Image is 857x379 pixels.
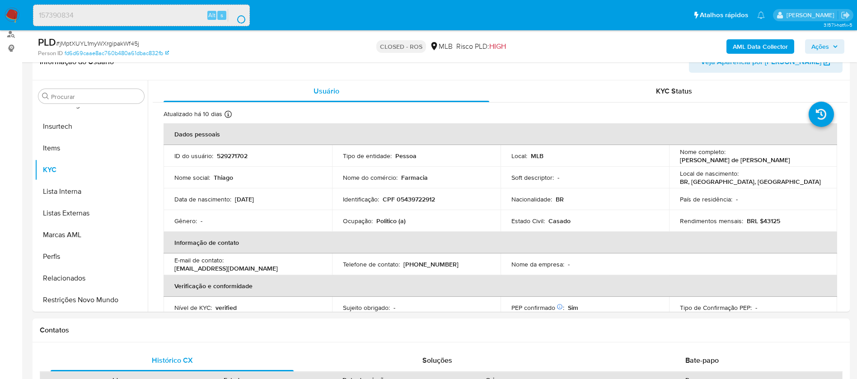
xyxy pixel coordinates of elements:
[35,137,148,159] button: Items
[531,152,543,160] p: MLB
[56,39,139,48] span: # jMptXUYL1myWXrgipakWf45j
[568,260,570,268] p: -
[557,173,559,182] p: -
[430,42,453,51] div: MLB
[680,169,739,178] p: Local de nascimento :
[217,152,248,160] p: 529271702
[395,152,417,160] p: Pessoa
[755,304,757,312] p: -
[343,217,373,225] p: Ocupação :
[65,49,169,57] a: fd6d69caae8ac760b480a61dbac832fb
[422,355,452,365] span: Soluções
[38,35,56,49] b: PLD
[42,93,49,100] button: Procurar
[35,116,148,137] button: Insurtech
[35,181,148,202] button: Lista Interna
[511,304,564,312] p: PEP confirmado :
[656,86,692,96] span: KYC Status
[511,260,564,268] p: Nome da empresa :
[811,39,829,54] span: Ações
[511,173,554,182] p: Soft descriptor :
[726,39,794,54] button: AML Data Collector
[164,123,837,145] th: Dados pessoais
[40,57,114,66] h1: Informação do Usuário
[174,264,278,272] p: [EMAIL_ADDRESS][DOMAIN_NAME]
[680,178,821,186] p: BR, [GEOGRAPHIC_DATA], [GEOGRAPHIC_DATA]
[401,173,428,182] p: Farmacia
[841,10,850,20] a: Sair
[215,304,237,312] p: verified
[685,355,719,365] span: Bate-papo
[35,289,148,311] button: Restrições Novo Mundo
[511,217,545,225] p: Estado Civil :
[556,195,564,203] p: BR
[35,224,148,246] button: Marcas AML
[51,93,140,101] input: Procurar
[164,232,837,253] th: Informação de contato
[787,11,838,19] p: adriano.brito@mercadolivre.com
[376,217,406,225] p: Politico (a)
[220,11,223,19] span: s
[757,11,765,19] a: Notificações
[174,217,197,225] p: Gênero :
[174,173,210,182] p: Nome social :
[747,217,780,225] p: BRL $43125
[548,217,571,225] p: Casado
[164,275,837,297] th: Verificação e conformidade
[805,39,844,54] button: Ações
[383,195,435,203] p: CPF 05439722912
[511,152,527,160] p: Local :
[314,86,339,96] span: Usuário
[174,304,212,312] p: Nível de KYC :
[343,260,400,268] p: Telefone de contato :
[235,195,254,203] p: [DATE]
[174,195,231,203] p: Data de nascimento :
[35,267,148,289] button: Relacionados
[403,260,459,268] p: [PHONE_NUMBER]
[736,195,738,203] p: -
[456,42,506,51] span: Risco PLD:
[343,304,390,312] p: Sujeito obrigado :
[228,9,246,22] button: search-icon
[824,21,852,28] span: 3.157.1-hotfix-5
[680,217,743,225] p: Rendimentos mensais :
[35,159,148,181] button: KYC
[174,152,213,160] p: ID do usuário :
[164,110,222,118] p: Atualizado há 10 dias
[201,217,202,225] p: -
[511,195,552,203] p: Nacionalidade :
[38,49,63,57] b: Person ID
[33,9,249,21] input: Pesquise usuários ou casos...
[152,355,193,365] span: Histórico CX
[214,173,233,182] p: Thiago
[393,304,395,312] p: -
[568,304,578,312] p: Sim
[174,256,224,264] p: E-mail de contato :
[35,246,148,267] button: Perfis
[680,148,726,156] p: Nome completo :
[208,11,215,19] span: Alt
[680,156,790,164] p: [PERSON_NAME] de [PERSON_NAME]
[680,304,752,312] p: Tipo de Confirmação PEP :
[700,10,748,20] span: Atalhos rápidos
[343,195,379,203] p: Identificação :
[35,202,148,224] button: Listas Externas
[343,152,392,160] p: Tipo de entidade :
[733,39,788,54] b: AML Data Collector
[489,41,506,51] span: HIGH
[343,173,398,182] p: Nome do comércio :
[376,40,426,53] p: CLOSED - ROS
[40,326,843,335] h1: Contatos
[680,195,732,203] p: País de residência :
